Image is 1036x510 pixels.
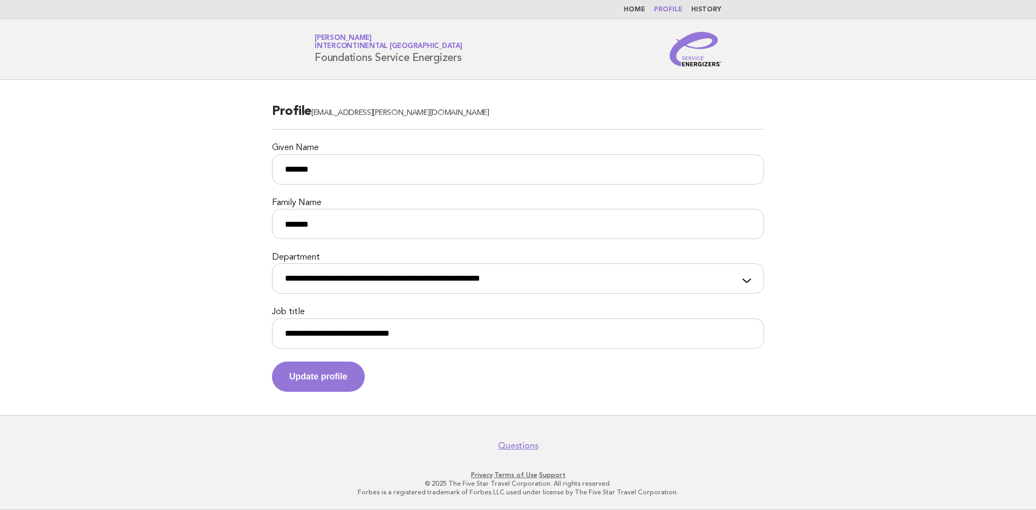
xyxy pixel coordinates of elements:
[188,471,848,479] p: · ·
[272,142,764,154] label: Given Name
[471,471,493,479] a: Privacy
[272,362,365,392] button: Update profile
[315,35,462,63] h1: Foundations Service Energizers
[188,488,848,497] p: Forbes is a registered trademark of Forbes LLC used under license by The Five Star Travel Corpora...
[654,6,683,13] a: Profile
[498,440,539,451] a: Questions
[315,43,462,50] span: InterContinental [GEOGRAPHIC_DATA]
[311,109,489,117] span: [EMAIL_ADDRESS][PERSON_NAME][DOMAIN_NAME]
[188,479,848,488] p: © 2025 The Five Star Travel Corporation. All rights reserved.
[315,35,462,50] a: [PERSON_NAME]InterContinental [GEOGRAPHIC_DATA]
[691,6,721,13] a: History
[670,32,721,66] img: Service Energizers
[494,471,537,479] a: Terms of Use
[272,198,764,209] label: Family Name
[272,252,764,263] label: Department
[272,307,764,318] label: Job title
[539,471,565,479] a: Support
[272,103,764,130] h2: Profile
[624,6,645,13] a: Home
